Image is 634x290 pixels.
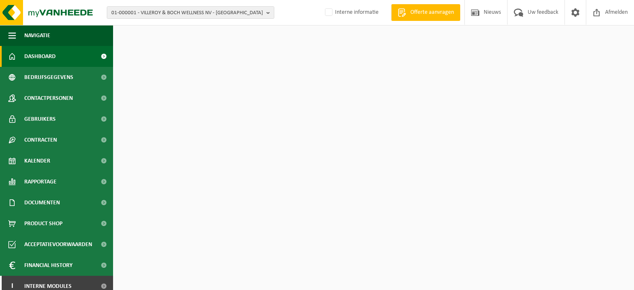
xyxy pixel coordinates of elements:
[24,109,56,130] span: Gebruikers
[391,4,460,21] a: Offerte aanvragen
[24,255,72,276] span: Financial History
[111,7,263,19] span: 01-000001 - VILLEROY & BOCH WELLNESS NV - [GEOGRAPHIC_DATA]
[24,25,50,46] span: Navigatie
[24,88,73,109] span: Contactpersonen
[24,150,50,171] span: Kalender
[24,171,57,192] span: Rapportage
[24,67,73,88] span: Bedrijfsgegevens
[24,213,62,234] span: Product Shop
[24,130,57,150] span: Contracten
[408,8,456,17] span: Offerte aanvragen
[24,46,56,67] span: Dashboard
[24,234,92,255] span: Acceptatievoorwaarden
[24,192,60,213] span: Documenten
[107,6,274,19] button: 01-000001 - VILLEROY & BOCH WELLNESS NV - [GEOGRAPHIC_DATA]
[323,6,379,19] label: Interne informatie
